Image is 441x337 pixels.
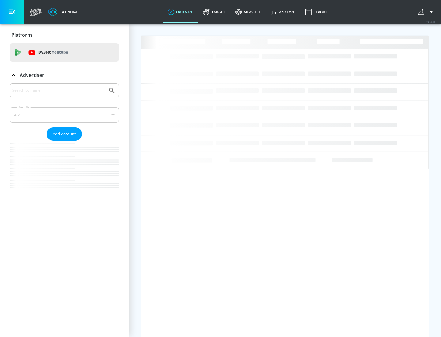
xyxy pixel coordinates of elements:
div: DV360: Youtube [10,43,119,62]
p: DV360: [38,49,68,56]
p: Platform [11,32,32,38]
a: optimize [163,1,198,23]
a: Analyze [266,1,300,23]
div: Advertiser [10,83,119,200]
a: measure [230,1,266,23]
p: Youtube [52,49,68,55]
div: Platform [10,26,119,44]
button: Add Account [47,127,82,141]
span: Add Account [53,131,76,138]
p: Advertiser [20,72,44,78]
div: Advertiser [10,66,119,84]
div: A-Z [10,107,119,123]
a: Report [300,1,332,23]
a: Target [198,1,230,23]
div: Atrium [59,9,77,15]
label: Sort By [17,105,31,109]
a: Atrium [48,7,77,17]
nav: list of Advertiser [10,141,119,200]
span: v 4.28.0 [426,20,435,24]
input: Search by name [12,86,105,94]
